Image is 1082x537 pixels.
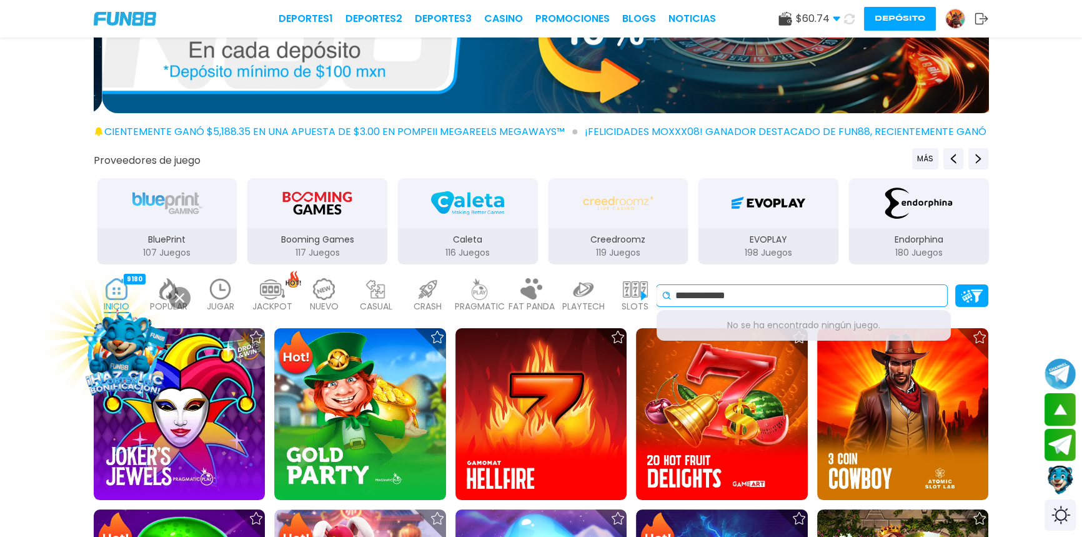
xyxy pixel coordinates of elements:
[260,278,285,300] img: jackpot_light.webp
[943,148,963,169] button: Previous providers
[247,233,388,246] p: Booming Games
[693,177,844,266] button: EVOPLAY
[97,246,237,259] p: 107 Juegos
[571,278,596,300] img: playtech_light.webp
[622,11,656,26] a: BLOGS
[848,233,989,246] p: Endorphina
[636,328,807,499] img: 20 Hot Fruit Delights
[535,11,610,26] a: Promociones
[68,293,182,406] img: Image Link
[467,278,492,300] img: pragmatic_light.webp
[415,11,472,26] a: Deportes3
[879,186,958,221] img: Endorphina
[817,328,988,499] img: 3 Coin Cowboy
[94,328,265,499] img: Joker's Jewels
[698,246,839,259] p: 198 Juegos
[548,233,688,246] p: Creedroomz
[664,319,943,332] p: No se ha encontrado ningún juego.
[278,186,357,221] img: Booming Games
[548,246,688,259] p: 119 Juegos
[94,12,156,26] img: Company Logo
[275,329,316,378] img: Hot
[668,11,716,26] a: NOTICIAS
[242,177,393,266] button: Booming Games
[1045,393,1076,426] button: scroll up
[946,9,965,28] img: Avatar
[1045,499,1076,531] div: Switch theme
[961,289,983,303] img: Platform Filter
[945,9,975,29] a: Avatar
[397,246,538,259] p: 116 Juegos
[509,300,555,313] p: FAT PANDA
[583,186,653,221] img: Creedroomz
[360,300,392,313] p: CASUAL
[796,11,840,26] span: $ 60.74
[1045,358,1076,390] button: Join telegram channel
[455,300,505,313] p: PRAGMATIC
[247,246,388,259] p: 117 Juegos
[1045,429,1076,461] button: Join telegram
[104,278,129,300] img: home_active.webp
[848,246,989,259] p: 180 Juegos
[698,233,839,246] p: EVOPLAY
[156,278,181,300] img: popular_light.webp
[864,7,936,31] button: Depósito
[92,177,242,266] button: BluePrint
[279,11,333,26] a: Deportes1
[414,300,442,313] p: CRASH
[127,186,206,221] img: BluePrint
[843,177,994,266] button: Endorphina
[968,148,988,169] button: Next providers
[392,177,543,266] button: Caleta
[415,278,440,300] img: crash_light.webp
[729,186,808,221] img: EVOPLAY
[484,11,523,26] a: CASINO
[94,154,201,167] button: Proveedores de juego
[252,300,292,313] p: JACKPOT
[274,328,445,499] img: Gold Party
[519,278,544,300] img: fat_panda_light.webp
[912,148,938,169] button: Previous providers
[207,300,234,313] p: JUGAR
[364,278,389,300] img: casual_light.webp
[622,300,648,313] p: SLOTS
[455,328,627,499] img: Hellfire
[312,278,337,300] img: new_light.webp
[345,11,402,26] a: Deportes2
[310,300,339,313] p: NUEVO
[562,300,605,313] p: PLAYTECH
[208,278,233,300] img: recent_light.webp
[428,186,507,221] img: Caleta
[543,177,693,266] button: Creedroomz
[97,233,237,246] p: BluePrint
[397,233,538,246] p: Caleta
[285,271,301,288] img: hot
[1045,464,1076,496] button: Contact customer service
[124,274,146,284] div: 9180
[623,278,648,300] img: slots_light.webp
